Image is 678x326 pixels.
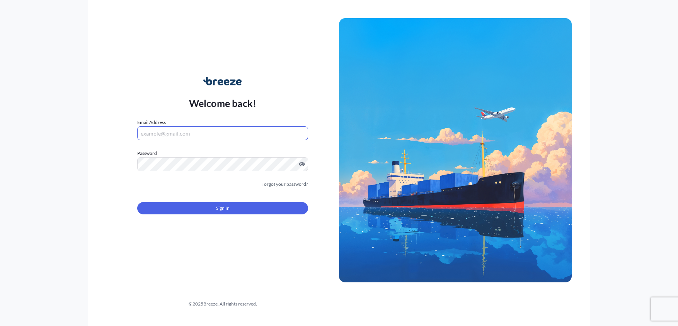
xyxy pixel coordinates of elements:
[216,204,230,212] span: Sign In
[137,119,166,126] label: Email Address
[189,97,257,109] p: Welcome back!
[137,126,308,140] input: example@gmail.com
[339,18,572,282] img: Ship illustration
[137,149,308,157] label: Password
[299,161,305,167] button: Show password
[261,180,308,188] a: Forgot your password?
[137,202,308,214] button: Sign In
[106,300,339,308] div: © 2025 Breeze. All rights reserved.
